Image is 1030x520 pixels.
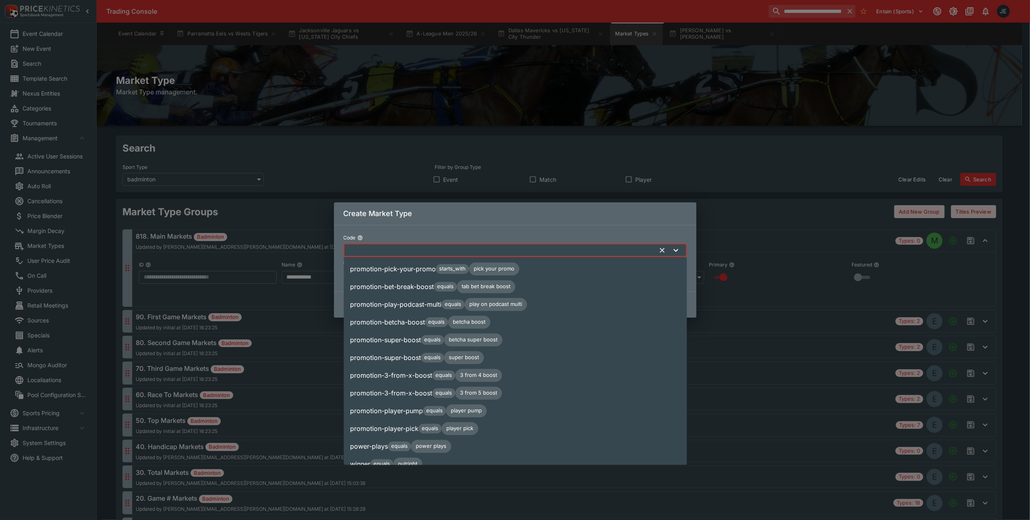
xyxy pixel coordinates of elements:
span: player pick [441,425,478,433]
p: promotion-player-pump [350,406,423,416]
button: Close [669,243,683,258]
span: equals [419,425,441,433]
p: promotion-3-from-x-boost [350,370,432,380]
span: outright [393,460,422,468]
h5: Create Market Type [344,209,687,218]
span: equals [421,336,444,344]
p: power-plays [350,441,388,451]
span: equals [432,389,455,397]
p: promotion-super-boost [350,335,421,345]
p: promotion-betcha-boost [350,317,425,327]
span: 3 from 5 boost [455,389,502,397]
span: equals [432,372,455,380]
span: equals [423,407,446,415]
span: equals [370,460,393,468]
span: equals [434,283,457,291]
p: promotion-super-boost [350,353,421,362]
button: Code [357,235,363,241]
span: pick your promo [469,265,519,273]
span: equals [388,443,411,451]
span: super boost [444,354,484,362]
span: betcha super boost [444,336,502,344]
span: power plays [411,443,451,451]
span: equals [441,301,464,309]
p: winner [350,459,370,469]
p: promotion-player-pick [350,424,419,433]
p: promotion-3-from-x-boost [350,388,432,398]
p: promotion-pick-your-promo [350,264,436,274]
span: 3 from 4 boost [455,372,502,380]
span: play on podcast multi [464,301,527,309]
p: promotion-play-podcast-multi [350,300,441,309]
span: player pump [446,407,487,415]
p: Code [344,234,356,241]
p: promotion-bet-break-boost [350,282,434,291]
button: Clear [656,244,669,257]
span: starts_with [436,265,469,273]
span: equals [421,354,444,362]
span: betcha boost [448,318,490,327]
span: tab bet break boost [457,283,515,291]
span: equals [425,318,448,327]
